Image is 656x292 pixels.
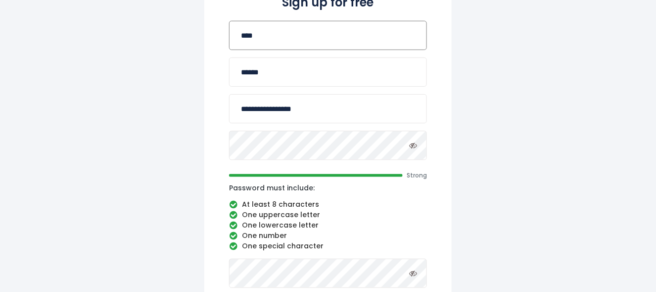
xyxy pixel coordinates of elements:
[229,183,427,192] p: Password must include:
[229,200,427,209] li: At least 8 characters
[229,232,427,240] li: One number
[229,221,427,230] li: One lowercase letter
[407,172,427,179] span: Strong
[229,242,427,251] li: One special character
[229,211,427,220] li: One uppercase letter
[409,141,417,149] i: Toggle password visibility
